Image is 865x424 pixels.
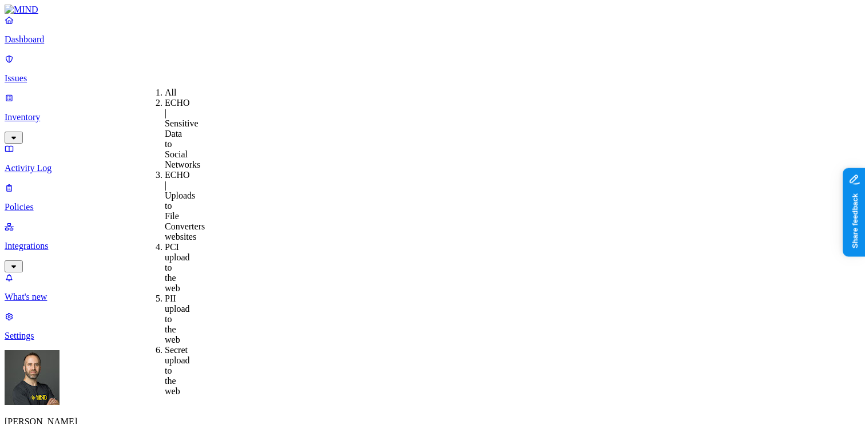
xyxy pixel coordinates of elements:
a: MIND [5,5,860,15]
img: MIND [5,5,38,15]
a: Inventory [5,93,860,142]
p: What's new [5,292,860,302]
a: Integrations [5,221,860,271]
p: Inventory [5,112,860,122]
p: Settings [5,331,860,341]
a: Settings [5,311,860,341]
a: Policies [5,183,860,212]
p: Activity Log [5,163,860,173]
a: Issues [5,54,860,84]
p: Issues [5,73,860,84]
img: Tom Mayblum [5,350,59,405]
a: Activity Log [5,144,860,173]
p: Dashboard [5,34,860,45]
p: Policies [5,202,860,212]
a: What's new [5,272,860,302]
p: Integrations [5,241,860,251]
a: Dashboard [5,15,860,45]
